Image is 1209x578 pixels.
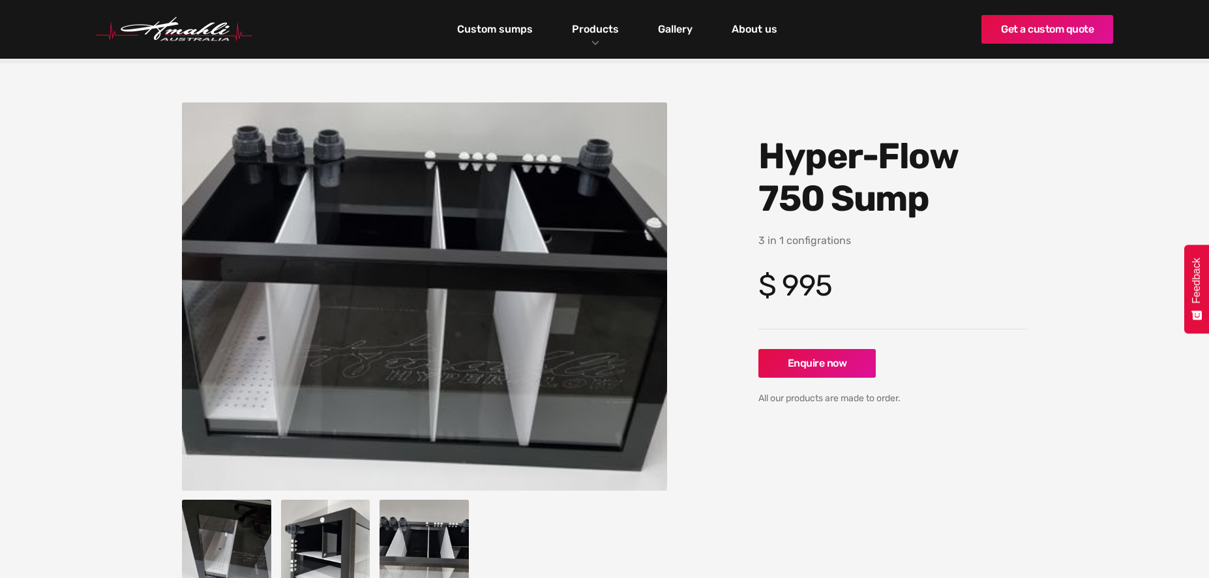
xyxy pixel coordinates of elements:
span: Feedback [1191,258,1202,303]
h1: Hyper-Flow 750 Sump [758,135,1027,220]
a: open lightbox [182,102,667,491]
a: About us [728,18,781,40]
p: 3 in 1 configrations [758,233,1027,249]
a: Custom sumps [454,18,536,40]
button: Feedback - Show survey [1184,245,1209,333]
h4: $ 995 [758,268,1027,303]
a: Enquire now [758,349,876,378]
a: home [96,17,252,42]
img: Hmahli Australia Logo [96,17,252,42]
div: All our products are made to order. [758,391,1027,406]
img: Hyper-Flow 750 Sump [182,102,667,491]
a: Gallery [655,18,696,40]
a: Get a custom quote [981,15,1113,44]
a: Products [569,20,622,38]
